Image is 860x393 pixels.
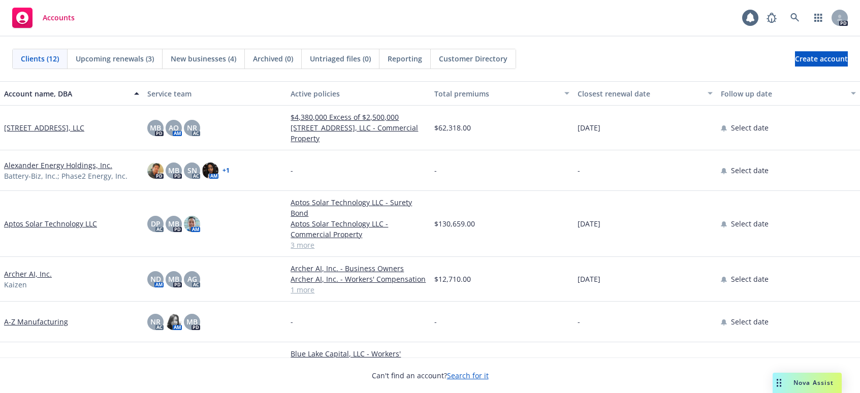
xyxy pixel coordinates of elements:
[8,4,79,32] a: Accounts
[168,218,179,229] span: MB
[721,88,845,99] div: Follow up date
[151,218,161,229] span: DP
[168,274,179,284] span: MB
[578,122,600,133] span: [DATE]
[150,316,161,327] span: NR
[4,160,112,171] a: Alexander Energy Holdings, Inc.
[574,81,717,106] button: Closest renewal date
[578,274,600,284] span: [DATE]
[434,316,437,327] span: -
[187,274,197,284] span: AG
[439,53,507,64] span: Customer Directory
[4,269,52,279] a: Archer AI, Inc.
[578,218,600,229] span: [DATE]
[4,122,84,133] a: [STREET_ADDRESS], LLC
[578,165,580,176] span: -
[578,316,580,327] span: -
[171,53,236,64] span: New businesses (4)
[4,279,27,290] span: Kaizen
[434,165,437,176] span: -
[4,218,97,229] a: Aptos Solar Technology LLC
[434,274,471,284] span: $12,710.00
[388,53,422,64] span: Reporting
[150,274,161,284] span: ND
[147,162,164,179] img: photo
[291,197,426,218] a: Aptos Solar Technology LLC - Surety Bond
[795,49,848,69] span: Create account
[310,53,371,64] span: Untriaged files (0)
[166,314,182,330] img: photo
[184,216,200,232] img: photo
[291,316,293,327] span: -
[372,370,489,381] span: Can't find an account?
[43,14,75,22] span: Accounts
[773,373,842,393] button: Nova Assist
[253,53,293,64] span: Archived (0)
[222,168,230,174] a: + 1
[291,218,426,240] a: Aptos Solar Technology LLC - Commercial Property
[731,316,769,327] span: Select date
[731,122,769,133] span: Select date
[578,88,702,99] div: Closest renewal date
[731,218,769,229] span: Select date
[169,122,179,133] span: AO
[4,171,128,181] span: Battery-Biz, Inc.; Phase2 Energy, Inc.
[291,240,426,250] a: 3 more
[186,316,198,327] span: MB
[447,371,489,380] a: Search for it
[286,81,430,106] button: Active policies
[147,88,282,99] div: Service team
[291,274,426,284] a: Archer AI, Inc. - Workers' Compensation
[773,373,785,393] div: Drag to move
[291,122,426,144] a: [STREET_ADDRESS], LLC - Commercial Property
[291,88,426,99] div: Active policies
[291,348,426,370] a: Blue Lake Capital, LLC - Workers' Compensation
[187,165,197,176] span: SN
[291,165,293,176] span: -
[434,88,558,99] div: Total premiums
[21,53,59,64] span: Clients (12)
[430,81,574,106] button: Total premiums
[4,88,128,99] div: Account name, DBA
[168,165,179,176] span: MB
[202,162,218,179] img: photo
[761,8,782,28] a: Report a Bug
[187,122,197,133] span: NR
[785,8,805,28] a: Search
[434,122,471,133] span: $62,318.00
[795,51,848,67] a: Create account
[731,274,769,284] span: Select date
[4,316,68,327] a: A-Z Manufacturing
[291,284,426,295] a: 1 more
[793,378,834,387] span: Nova Assist
[143,81,286,106] button: Service team
[717,81,860,106] button: Follow up date
[76,53,154,64] span: Upcoming renewals (3)
[150,122,161,133] span: MB
[291,112,426,122] a: $4,380,000 Excess of $2,500,000
[808,8,829,28] a: Switch app
[434,218,475,229] span: $130,659.00
[731,165,769,176] span: Select date
[291,263,426,274] a: Archer AI, Inc. - Business Owners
